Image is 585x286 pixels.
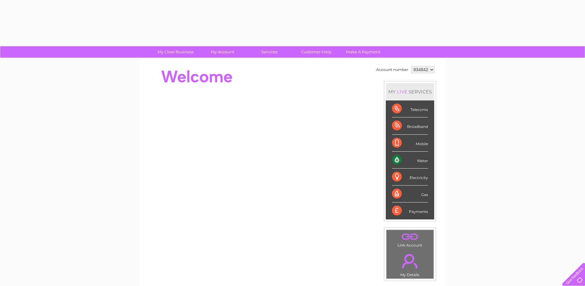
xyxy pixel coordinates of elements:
[392,117,428,134] div: Broadband
[392,169,428,186] div: Electricity
[244,46,295,58] a: Services
[291,46,342,58] a: Customer Help
[386,249,434,279] td: My Details
[386,83,434,100] div: MY SERVICES
[150,46,201,58] a: My Clear Business
[375,64,410,75] td: Account number
[396,89,409,95] div: LIVE
[392,135,428,152] div: Mobile
[386,230,434,249] td: Link Account
[392,186,428,202] div: Gas
[392,100,428,117] div: Telecoms
[388,231,432,242] a: .
[338,46,389,58] a: Make A Payment
[388,250,432,272] a: .
[392,202,428,219] div: Payments
[197,46,248,58] a: My Account
[392,152,428,169] div: Water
